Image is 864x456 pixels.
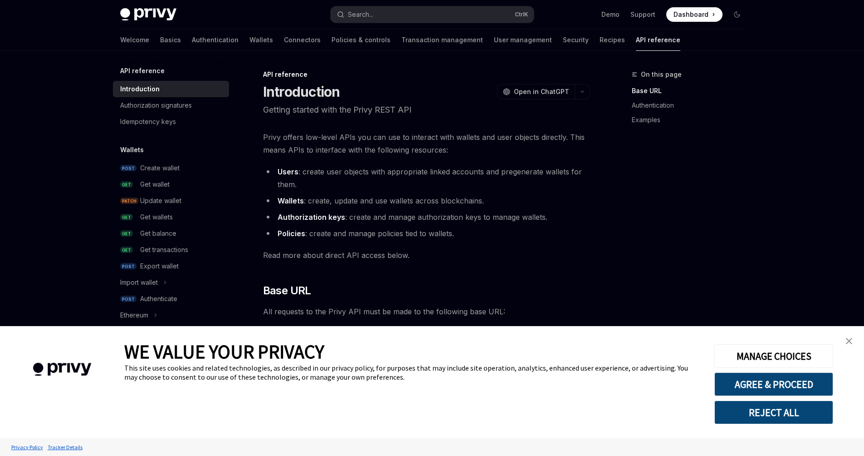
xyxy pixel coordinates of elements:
[263,104,590,116] p: Getting started with the Privy REST API
[120,277,158,288] div: Import wallet
[120,165,137,172] span: POST
[278,167,298,176] strong: Users
[124,340,324,363] span: WE VALUE YOUR PRIVACY
[263,84,340,100] h1: Introduction
[641,69,682,80] span: On this page
[263,165,590,191] li: : create user objects with appropriate linked accounts and pregenerate wallets for them.
[263,194,590,207] li: : create, update and use wallets across blockchains.
[514,87,569,96] span: Open in ChatGPT
[601,10,620,19] a: Demo
[113,323,229,340] button: Toggle Solana section
[515,11,528,18] span: Ctrl K
[120,8,176,21] img: dark logo
[45,439,85,455] a: Tracker Details
[140,261,179,272] div: Export wallet
[714,372,833,396] button: AGREE & PROCEED
[113,225,229,242] a: GETGet balance
[140,228,176,239] div: Get balance
[120,263,137,270] span: POST
[494,29,552,51] a: User management
[14,350,111,389] img: company logo
[120,100,192,111] div: Authorization signatures
[120,296,137,302] span: POST
[113,307,229,323] button: Toggle Ethereum section
[120,181,133,188] span: GET
[636,29,680,51] a: API reference
[840,332,858,350] a: close banner
[120,198,138,204] span: PATCH
[140,163,180,173] div: Create wallet
[120,144,144,155] h5: Wallets
[113,193,229,209] a: PATCHUpdate wallet
[263,249,590,262] span: Read more about direct API access below.
[113,176,229,193] a: GETGet wallet
[632,113,752,127] a: Examples
[331,6,534,23] button: Open search
[113,209,229,225] a: GETGet wallets
[140,195,181,206] div: Update wallet
[630,10,655,19] a: Support
[140,179,170,190] div: Get wallet
[666,7,722,22] a: Dashboard
[113,97,229,114] a: Authorization signatures
[249,29,273,51] a: Wallets
[674,10,708,19] span: Dashboard
[124,363,701,382] div: This site uses cookies and related technologies, as described in our privacy policy, for purposes...
[113,81,229,97] a: Introduction
[113,114,229,130] a: Idempotency keys
[120,65,165,76] h5: API reference
[730,7,744,22] button: Toggle dark mode
[497,84,575,99] button: Open in ChatGPT
[632,84,752,98] a: Base URL
[600,29,625,51] a: Recipes
[263,131,590,156] span: Privy offers low-level APIs you can use to interact with wallets and user objects directly. This ...
[120,214,133,221] span: GET
[160,29,181,51] a: Basics
[714,401,833,424] button: REJECT ALL
[278,213,345,222] strong: Authorization keys
[113,274,229,291] button: Toggle Import wallet section
[9,439,45,455] a: Privacy Policy
[846,338,852,344] img: close banner
[632,98,752,113] a: Authentication
[120,84,160,94] div: Introduction
[113,258,229,274] a: POSTExport wallet
[113,242,229,258] a: GETGet transactions
[278,196,304,205] strong: Wallets
[113,291,229,307] a: POSTAuthenticate
[284,29,321,51] a: Connectors
[120,29,149,51] a: Welcome
[120,310,148,321] div: Ethereum
[120,116,176,127] div: Idempotency keys
[120,230,133,237] span: GET
[714,344,833,368] button: MANAGE CHOICES
[401,29,483,51] a: Transaction management
[263,305,590,318] span: All requests to the Privy API must be made to the following base URL:
[278,229,305,238] strong: Policies
[140,293,177,304] div: Authenticate
[263,227,590,240] li: : create and manage policies tied to wallets.
[563,29,589,51] a: Security
[332,29,391,51] a: Policies & controls
[120,247,133,253] span: GET
[192,29,239,51] a: Authentication
[140,212,173,223] div: Get wallets
[113,160,229,176] a: POSTCreate wallet
[263,70,590,79] div: API reference
[263,211,590,223] li: : create and manage authorization keys to manage wallets.
[263,283,311,298] span: Base URL
[140,244,188,255] div: Get transactions
[348,9,373,20] div: Search...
